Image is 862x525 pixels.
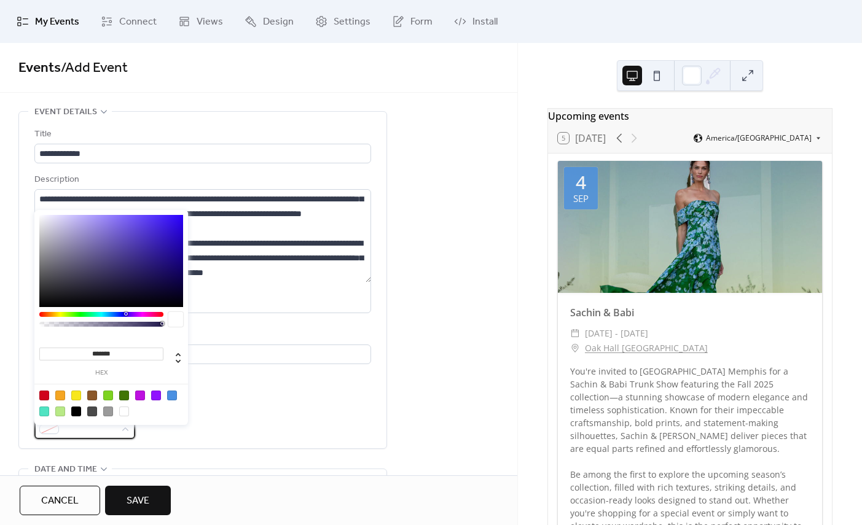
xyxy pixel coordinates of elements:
a: Events [18,55,61,82]
div: #BD10E0 [135,391,145,400]
div: #F8E71C [71,391,81,400]
div: #9013FE [151,391,161,400]
span: Date and time [34,462,97,477]
button: Save [105,486,171,515]
button: Cancel [20,486,100,515]
div: #4A90E2 [167,391,177,400]
div: #000000 [71,406,81,416]
div: Location [34,328,369,343]
a: Oak Hall [GEOGRAPHIC_DATA] [585,341,708,356]
span: Install [472,15,498,29]
div: ​ [570,326,580,341]
span: Form [410,15,433,29]
span: Save [127,494,149,508]
label: hex [39,370,163,376]
div: Upcoming events [548,109,832,123]
a: Install [445,5,507,38]
div: #FFFFFF [119,406,129,416]
span: / Add Event [61,55,128,82]
div: #F5A623 [55,391,65,400]
a: Form [383,5,442,38]
span: Design [263,15,294,29]
div: #D0021B [39,391,49,400]
span: America/[GEOGRAPHIC_DATA] [706,134,812,142]
div: Description [34,173,369,187]
div: Title [34,127,369,142]
div: #8B572A [87,391,97,400]
div: Sep [573,194,589,203]
div: #7ED321 [103,391,113,400]
a: Settings [306,5,380,38]
div: #4A4A4A [87,406,97,416]
a: My Events [7,5,88,38]
span: Event details [34,105,97,120]
span: Cancel [41,494,79,508]
span: Settings [334,15,370,29]
div: #50E3C2 [39,406,49,416]
span: My Events [35,15,79,29]
a: Connect [92,5,166,38]
a: Design [235,5,303,38]
span: Connect [119,15,157,29]
div: ​ [570,341,580,356]
div: #417505 [119,391,129,400]
div: #B8E986 [55,406,65,416]
a: Views [169,5,232,38]
div: #9B9B9B [103,406,113,416]
span: [DATE] - [DATE] [585,326,648,341]
span: Views [197,15,223,29]
div: Sachin & Babi [558,305,822,320]
div: 4 [576,173,586,192]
